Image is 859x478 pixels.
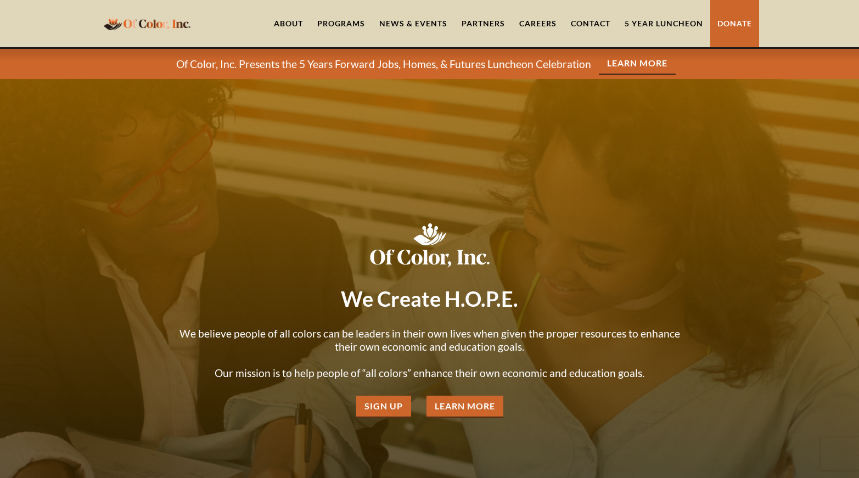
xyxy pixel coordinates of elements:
p: Of Color, Inc. Presents the 5 Years Forward Jobs, Homes, & Futures Luncheon Celebration [176,58,591,71]
a: Learn More [599,53,676,75]
strong: We Create H.O.P.E. [341,286,518,311]
a: Sign Up [356,396,411,418]
a: home [100,10,194,36]
p: We believe people of all colors can be leaders in their own lives when given the proper resources... [172,327,688,380]
div: Programs [317,18,365,29]
a: Learn More [426,396,503,418]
